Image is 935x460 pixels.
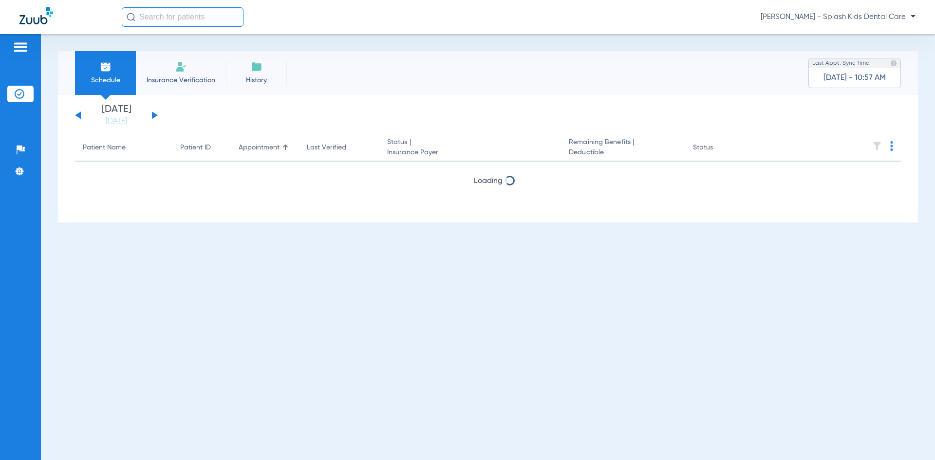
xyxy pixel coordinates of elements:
img: group-dot-blue.svg [890,141,893,151]
div: Last Verified [307,143,346,153]
span: Insurance Verification [143,75,219,85]
th: Status [685,134,751,162]
input: Search for patients [122,7,243,27]
th: Status | [379,134,561,162]
span: Last Appt. Sync Time: [812,58,871,68]
div: Patient ID [180,143,211,153]
span: Loading [474,177,503,185]
th: Remaining Benefits | [561,134,685,162]
span: [DATE] - 10:57 AM [823,73,886,83]
div: Patient Name [83,143,126,153]
span: Insurance Payer [387,147,553,158]
img: History [251,61,262,73]
div: Patient Name [83,143,165,153]
li: [DATE] [87,105,146,126]
div: Last Verified [307,143,372,153]
div: Patient ID [180,143,223,153]
img: Schedule [100,61,112,73]
img: filter.svg [872,141,882,151]
img: Manual Insurance Verification [175,61,187,73]
div: Appointment [239,143,291,153]
img: last sync help info [890,60,897,67]
img: Search Icon [127,13,135,21]
span: Schedule [82,75,129,85]
span: Deductible [569,147,677,158]
img: Zuub Logo [19,7,53,24]
img: hamburger-icon [13,41,28,53]
a: [DATE] [87,116,146,126]
span: [PERSON_NAME] - Splash Kids Dental Care [761,12,916,22]
div: Appointment [239,143,280,153]
span: History [233,75,280,85]
iframe: Chat Widget [886,413,935,460]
